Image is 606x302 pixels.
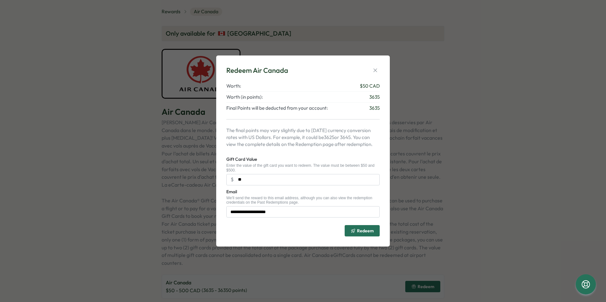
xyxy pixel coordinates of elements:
label: Gift Card Value [226,156,257,163]
p: The final points may vary slightly due to [DATE] currency conversion rates with US Dollars. For e... [226,127,380,148]
span: Worth: [226,83,241,90]
span: Redeem [357,229,374,233]
span: Final Points will be deducted from your account: [226,105,328,112]
div: Redeem Air Canada [226,66,288,75]
span: 3635 [369,105,380,112]
label: Email [226,189,237,195]
button: Redeem [345,225,380,236]
div: Enter the value of the gift card you want to redeem. The value must be between $50 and $500. [226,163,380,172]
span: Worth (in points): [226,94,263,101]
span: $ 50 CAD [360,83,380,90]
div: We'll send the reward to this email address, although you can also view the redemption credential... [226,196,380,205]
span: 3635 [369,94,380,101]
